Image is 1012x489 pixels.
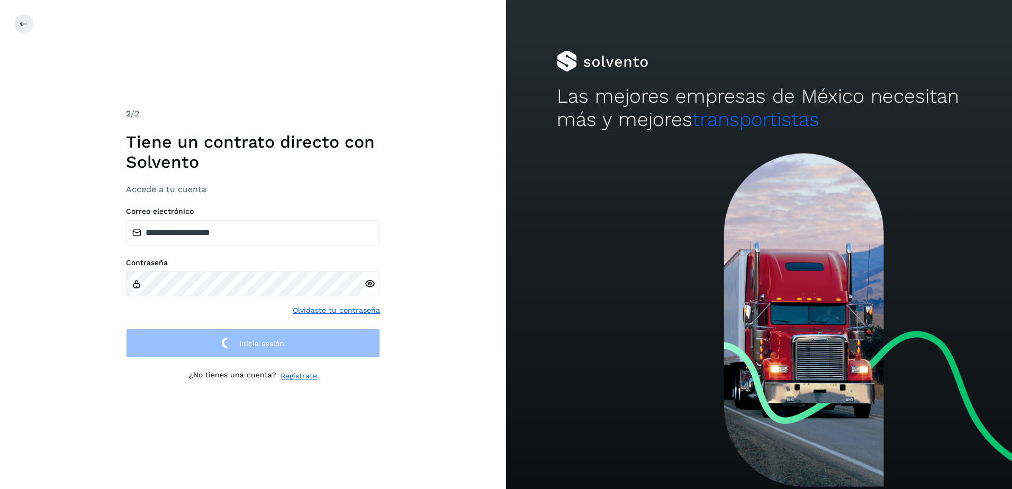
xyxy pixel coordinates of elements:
span: 2 [126,108,131,119]
span: transportistas [692,108,819,131]
h3: Accede a tu cuenta [126,184,380,194]
a: Regístrate [281,370,317,382]
h1: Tiene un contrato directo con Solvento [126,132,380,173]
h2: Las mejores empresas de México necesitan más y mejores [557,85,962,132]
div: /2 [126,107,380,120]
button: Inicia sesión [126,329,380,358]
p: ¿No tienes una cuenta? [189,370,276,382]
span: Inicia sesión [239,340,284,347]
label: Contraseña [126,258,380,267]
a: Olvidaste tu contraseña [293,305,380,316]
label: Correo electrónico [126,207,380,216]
